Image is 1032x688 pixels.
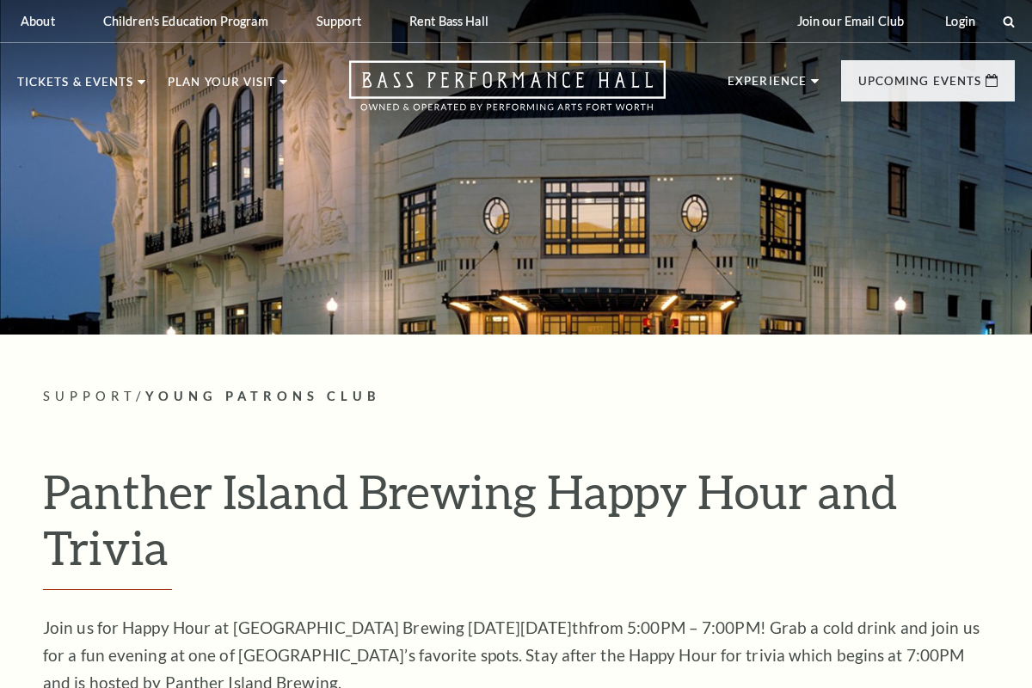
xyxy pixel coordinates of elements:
p: About [21,14,55,28]
p: Rent Bass Hall [409,14,488,28]
p: Upcoming Events [858,76,981,96]
p: Tickets & Events [17,77,133,97]
span: Young Patrons Club [145,389,381,403]
sup: th [572,617,587,637]
span: Support [43,389,136,403]
p: / [43,386,989,408]
p: Support [316,14,361,28]
p: Children's Education Program [103,14,268,28]
p: Plan Your Visit [168,77,275,97]
p: Experience [728,76,807,96]
h2: Panther Island Brewing Happy Hour and Trivia [43,464,989,590]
